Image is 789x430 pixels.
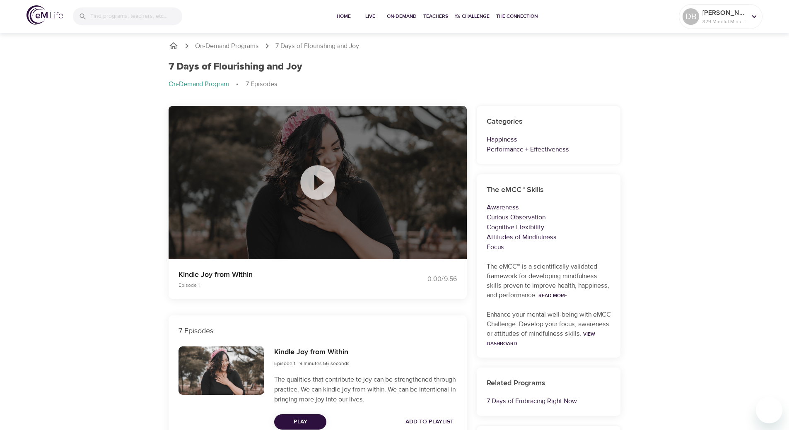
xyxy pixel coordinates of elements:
[169,61,302,73] h1: 7 Days of Flourishing and Joy
[169,79,229,89] p: On-Demand Program
[195,41,259,51] a: On-Demand Programs
[702,8,746,18] p: [PERSON_NAME]
[402,414,457,430] button: Add to Playlist
[487,242,611,252] p: Focus
[169,41,621,51] nav: breadcrumb
[702,18,746,25] p: 329 Mindful Minutes
[169,79,621,89] nav: breadcrumb
[487,377,611,389] h6: Related Programs
[405,417,454,427] span: Add to Playlist
[274,414,326,430] button: Play
[179,269,385,280] p: Kindle Joy from Within
[487,397,577,405] a: 7 Days of Embracing Right Now
[360,12,380,21] span: Live
[395,274,457,284] div: 0:00 / 9:56
[387,12,417,21] span: On-Demand
[179,281,385,289] p: Episode 1
[756,397,782,423] iframe: Button to launch messaging window
[274,360,350,367] span: Episode 1 - 9 minutes 56 seconds
[455,12,490,21] span: 1% Challenge
[246,79,277,89] p: 7 Episodes
[487,222,611,232] p: Cognitive Flexibility
[274,375,456,404] p: The qualities that contribute to joy can be strengthened through practice. We can kindle joy from...
[538,292,567,299] a: Read More
[487,144,611,154] p: Performance + Effectiveness
[275,41,359,51] p: 7 Days of Flourishing and Joy
[487,212,611,222] p: Curious Observation
[179,325,457,336] p: 7 Episodes
[487,262,611,300] p: The eMCC™ is a scientifically validated framework for developing mindfulness skills proven to imp...
[274,346,350,358] h6: Kindle Joy from Within
[487,184,611,196] h6: The eMCC™ Skills
[487,135,611,144] p: Happiness
[27,5,63,25] img: logo
[90,7,182,25] input: Find programs, teachers, etc...
[281,417,320,427] span: Play
[487,202,611,212] p: Awareness
[496,12,538,21] span: The Connection
[487,310,611,348] p: Enhance your mental well-being with eMCC Challenge. Develop your focus, awareness or attitudes of...
[683,8,699,25] div: DB
[487,331,595,347] a: View Dashboard
[423,12,448,21] span: Teachers
[487,116,611,128] h6: Categories
[334,12,354,21] span: Home
[487,232,611,242] p: Attitudes of Mindfulness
